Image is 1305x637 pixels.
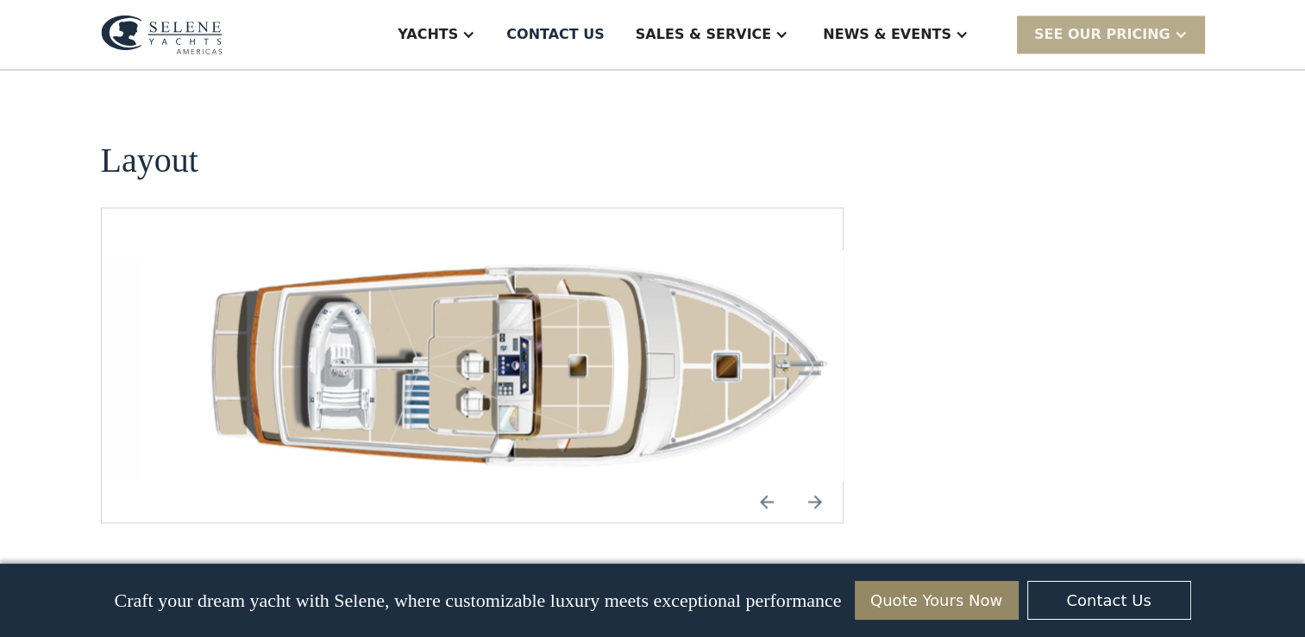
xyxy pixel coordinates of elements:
[170,249,884,481] div: 1 / 3
[746,481,787,522] img: icon
[746,481,787,522] a: Previous slide
[1017,16,1205,53] div: SEE Our Pricing
[1027,581,1191,620] a: Contact Us
[398,24,458,45] div: Yachts
[823,24,951,45] div: News & EVENTS
[794,481,836,522] img: icon
[114,590,841,612] p: Craft your dream yacht with Selene, where customizable luxury meets exceptional performance
[170,249,884,481] a: open lightbox
[101,15,223,54] img: logo
[1034,24,1170,45] div: SEE Our Pricing
[636,24,771,45] div: Sales & Service
[101,142,198,180] h2: Layout
[2,589,275,634] span: Tick the box below to receive occasional updates, exclusive offers, and VIP access via text message.
[794,481,836,522] a: Next slide
[506,24,605,45] div: Contact US
[855,581,1019,620] a: Quote Yours Now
